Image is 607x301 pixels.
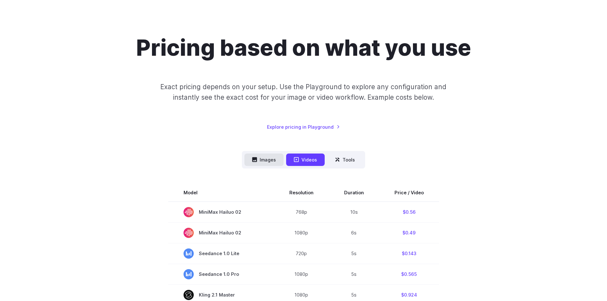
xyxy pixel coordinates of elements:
[274,243,329,264] td: 720p
[274,222,329,243] td: 1080p
[168,184,274,202] th: Model
[184,228,259,238] span: MiniMax Hailuo 02
[379,264,439,284] td: $0.565
[286,154,325,166] button: Videos
[329,222,379,243] td: 6s
[274,202,329,223] td: 768p
[329,202,379,223] td: 10s
[329,184,379,202] th: Duration
[274,184,329,202] th: Resolution
[244,154,284,166] button: Images
[184,207,259,217] span: MiniMax Hailuo 02
[379,184,439,202] th: Price / Video
[274,264,329,284] td: 1080p
[329,264,379,284] td: 5s
[267,123,340,131] a: Explore pricing in Playground
[329,243,379,264] td: 5s
[184,248,259,259] span: Seedance 1.0 Lite
[327,154,363,166] button: Tools
[148,82,459,103] p: Exact pricing depends on your setup. Use the Playground to explore any configuration and instantl...
[184,290,259,300] span: Kling 2.1 Master
[379,243,439,264] td: $0.143
[184,269,259,279] span: Seedance 1.0 Pro
[379,222,439,243] td: $0.49
[379,202,439,223] td: $0.56
[136,34,471,61] h1: Pricing based on what you use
